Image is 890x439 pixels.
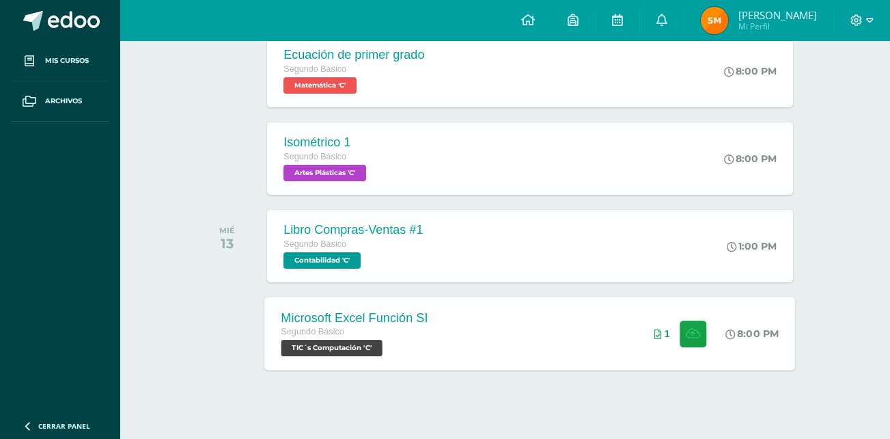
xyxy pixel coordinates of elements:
[281,310,428,325] div: Microsoft Excel Función SI
[219,235,235,252] div: 13
[665,328,670,339] span: 1
[283,223,423,237] div: Libro Compras-Ventas #1
[738,21,817,32] span: Mi Perfil
[727,240,777,252] div: 1:00 PM
[726,328,779,340] div: 8:00 PM
[283,252,361,269] span: Contabilidad 'C'
[283,77,357,94] span: Matemática 'C'
[219,226,235,235] div: MIÉ
[281,340,383,356] span: TIC´s Computación 'C'
[283,135,370,150] div: Isométrico 1
[724,65,777,77] div: 8:00 PM
[738,8,817,22] span: [PERSON_NAME]
[45,96,82,107] span: Archivos
[701,7,728,34] img: fc87af1286553258945a6f695c872327.png
[38,421,90,431] span: Cerrar panel
[654,328,670,339] div: Archivos entregados
[283,239,346,249] span: Segundo Básico
[283,165,366,181] span: Artes Plásticas 'C'
[283,64,346,74] span: Segundo Básico
[11,81,109,122] a: Archivos
[281,327,345,336] span: Segundo Básico
[45,55,89,66] span: Mis cursos
[11,41,109,81] a: Mis cursos
[724,152,777,165] div: 8:00 PM
[283,48,424,62] div: Ecuación de primer grado
[283,152,346,161] span: Segundo Básico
